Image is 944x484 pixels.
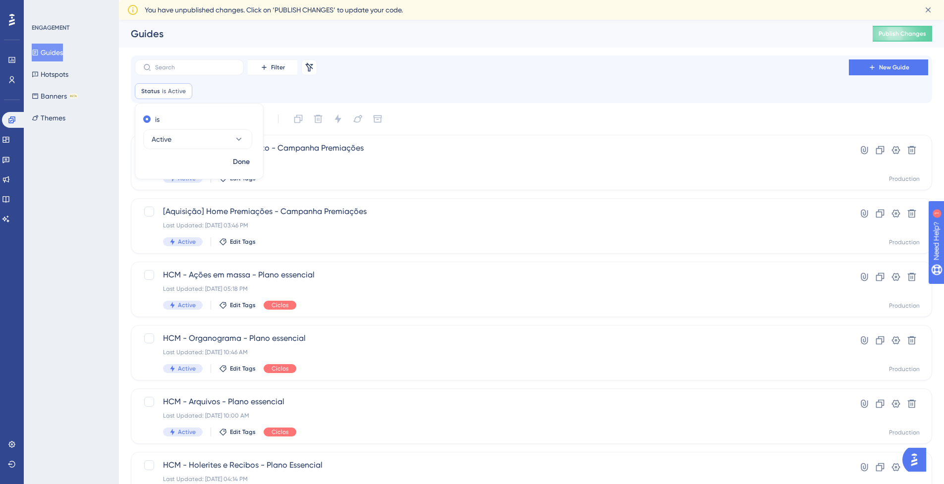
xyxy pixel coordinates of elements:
[163,158,821,166] div: Last Updated: [DATE] 03:46 PM
[163,142,821,154] span: [Aquisição] Adicionar crédito - Campanha Premiações
[902,445,932,475] iframe: UserGuiding AI Assistant Launcher
[162,87,166,95] span: is
[889,238,920,246] div: Production
[163,348,821,356] div: Last Updated: [DATE] 10:46 AM
[143,129,252,149] button: Active
[32,109,65,127] button: Themes
[163,475,821,483] div: Last Updated: [DATE] 04:14 PM
[879,63,909,71] span: New Guide
[873,26,932,42] button: Publish Changes
[163,459,821,471] span: HCM - Holerites e Recibos - Plano Essencial
[272,365,288,373] span: Ciclos
[889,365,920,373] div: Production
[272,301,288,309] span: Ciclos
[849,59,928,75] button: New Guide
[889,302,920,310] div: Production
[163,412,821,420] div: Last Updated: [DATE] 10:00 AM
[32,65,68,83] button: Hotspots
[889,175,920,183] div: Production
[163,269,821,281] span: HCM - Ações em massa - Plano essencial
[230,428,256,436] span: Edit Tags
[889,429,920,436] div: Production
[178,428,196,436] span: Active
[69,94,78,99] div: BETA
[272,428,288,436] span: Ciclos
[145,4,403,16] span: You have unpublished changes. Click on ‘PUBLISH CHANGES’ to update your code.
[32,24,69,32] div: ENGAGEMENT
[233,156,250,168] span: Done
[230,238,256,246] span: Edit Tags
[248,59,297,75] button: Filter
[219,428,256,436] button: Edit Tags
[163,396,821,408] span: HCM - Arquivos - Plano essencial
[163,332,821,344] span: HCM - Organograma - Plano essencial
[163,221,821,229] div: Last Updated: [DATE] 03:46 PM
[227,153,255,171] button: Done
[230,301,256,309] span: Edit Tags
[219,238,256,246] button: Edit Tags
[155,113,160,125] label: is
[163,285,821,293] div: Last Updated: [DATE] 05:18 PM
[155,64,235,71] input: Search
[178,365,196,373] span: Active
[69,5,72,13] div: 1
[32,44,63,61] button: Guides
[219,365,256,373] button: Edit Tags
[131,27,848,41] div: Guides
[32,87,78,105] button: BannersBETA
[163,206,821,217] span: [Aquisição] Home Premiações - Campanha Premiações
[178,301,196,309] span: Active
[152,133,171,145] span: Active
[23,2,62,14] span: Need Help?
[168,87,186,95] span: Active
[141,87,160,95] span: Status
[879,30,926,38] span: Publish Changes
[219,301,256,309] button: Edit Tags
[178,238,196,246] span: Active
[230,365,256,373] span: Edit Tags
[271,63,285,71] span: Filter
